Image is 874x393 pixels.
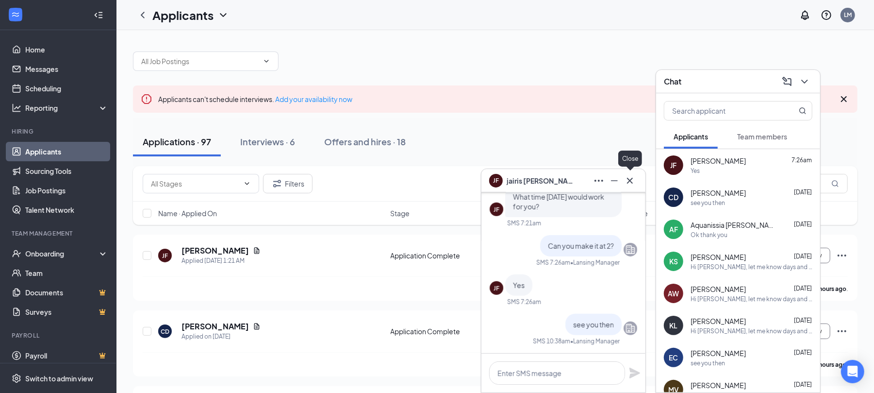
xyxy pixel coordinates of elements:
[671,160,677,170] div: JF
[507,175,575,186] span: jairis [PERSON_NAME]
[25,283,108,302] a: DocumentsCrown
[625,323,636,334] svg: Company
[25,161,108,181] a: Sourcing Tools
[25,302,108,322] a: SurveysCrown
[794,317,812,324] span: [DATE]
[570,258,620,267] span: • Lansing Manager
[181,245,249,256] h5: [PERSON_NAME]
[737,132,787,141] span: Team members
[669,224,678,234] div: AF
[263,174,313,193] button: Filter Filters
[181,332,261,342] div: Applied on [DATE]
[794,285,812,292] span: [DATE]
[781,76,793,87] svg: ComposeMessage
[263,57,270,65] svg: ChevronDown
[831,180,839,188] svg: MagnifyingGlass
[691,156,746,166] span: [PERSON_NAME]
[25,40,108,59] a: Home
[669,256,678,266] div: KS
[240,136,295,148] div: Interviews · 6
[25,249,100,258] div: Onboarding
[794,221,812,228] span: [DATE]
[181,256,261,266] div: Applied [DATE] 1:21 AM
[691,295,812,303] div: Hi [PERSON_NAME], let me know days and times that work best for you to interview. Thank You IHOP ...
[324,136,406,148] div: Offers and hires · 18
[811,361,846,368] b: 17 hours ago
[618,151,642,167] div: Close
[25,181,108,200] a: Job Postings
[391,251,504,260] div: Application Complete
[25,79,108,98] a: Scheduling
[669,353,678,362] div: EC
[141,93,152,105] svg: Error
[841,360,864,383] div: Open Intercom Messenger
[158,95,352,103] span: Applicants can't schedule interviews.
[668,289,679,298] div: AW
[533,337,570,345] div: SMS 10:38am
[691,199,725,207] div: see you then
[494,284,499,292] div: JF
[494,205,499,214] div: JF
[691,284,746,294] span: [PERSON_NAME]
[794,349,812,356] span: [DATE]
[217,9,229,21] svg: ChevronDown
[691,231,727,239] div: Ok thank you
[838,93,850,105] svg: Cross
[691,167,700,175] div: Yes
[792,156,812,164] span: 7:26am
[158,208,217,218] span: Name · Applied On
[573,320,614,329] span: see you then
[669,192,679,202] div: CD
[670,321,678,330] div: KL
[691,316,746,326] span: [PERSON_NAME]
[836,250,848,261] svg: Ellipses
[691,380,746,390] span: [PERSON_NAME]
[691,327,812,335] div: Hi [PERSON_NAME], let me know days and times that work best for you to interview. Thank You IHOP ...
[609,175,620,187] svg: Minimize
[161,327,169,336] div: CD
[691,348,746,358] span: [PERSON_NAME]
[513,192,604,211] span: What time [DATE] would work for you?
[11,10,20,19] svg: WorkstreamLogo
[137,9,148,21] a: ChevronLeft
[243,180,251,188] svg: ChevronDown
[629,367,641,379] svg: Plane
[181,321,249,332] h5: [PERSON_NAME]
[253,323,261,330] svg: Document
[25,374,93,383] div: Switch to admin view
[507,219,541,227] div: SMS 7:21am
[25,263,108,283] a: Team
[151,178,239,189] input: All Stages
[12,249,21,258] svg: UserCheck
[844,11,852,19] div: LM
[691,359,725,367] div: see you then
[548,241,614,250] span: Can you make it at 2?
[570,337,620,345] span: • Lansing Manager
[275,95,352,103] a: Add your availability now
[162,252,168,260] div: JF
[513,281,525,290] span: Yes
[507,298,541,306] div: SMS 7:26am
[624,175,636,187] svg: Cross
[25,346,108,365] a: PayrollCrown
[391,208,410,218] span: Stage
[593,175,605,187] svg: Ellipses
[794,381,812,388] span: [DATE]
[12,229,106,238] div: Team Management
[25,103,109,113] div: Reporting
[799,107,807,115] svg: MagnifyingGlass
[664,76,681,87] h3: Chat
[253,247,261,255] svg: Document
[799,9,811,21] svg: Notifications
[691,252,746,262] span: [PERSON_NAME]
[12,103,21,113] svg: Analysis
[799,76,810,87] svg: ChevronDown
[674,132,708,141] span: Applicants
[391,326,504,336] div: Application Complete
[536,258,570,267] div: SMS 7:26am
[814,285,846,292] b: 9 hours ago
[821,9,832,21] svg: QuestionInfo
[794,253,812,260] span: [DATE]
[12,331,106,340] div: Payroll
